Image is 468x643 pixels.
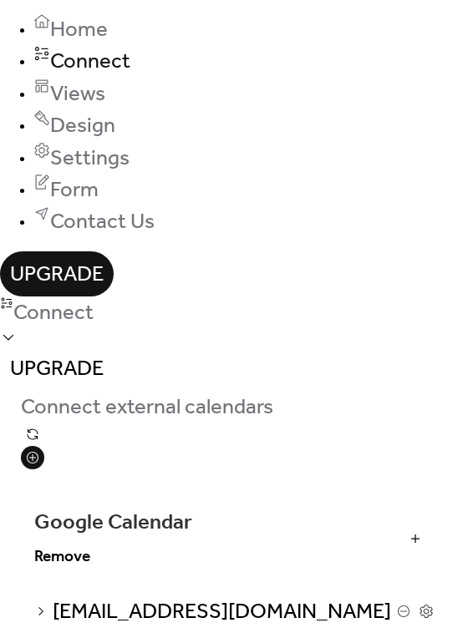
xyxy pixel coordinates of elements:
[10,259,104,291] span: Upgrade
[34,545,90,567] span: Remove
[33,54,130,68] a: Connect
[50,15,108,47] span: Home
[10,353,104,385] span: Upgrade
[34,508,384,539] span: Google Calendar
[33,119,115,133] a: Design
[33,23,108,37] a: Home
[50,78,105,110] span: Views
[53,597,397,629] span: [EMAIL_ADDRESS][DOMAIN_NAME]
[33,215,155,229] a: Contact Us
[50,47,130,78] span: Connect
[33,151,130,165] a: Settings
[50,175,99,207] span: Form
[13,298,94,330] span: Connect
[50,143,130,175] span: Settings
[50,207,155,239] span: Contact Us
[33,87,105,101] a: Views
[50,111,115,143] span: Design
[21,387,273,428] span: Connect external calendars
[33,183,99,197] a: Form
